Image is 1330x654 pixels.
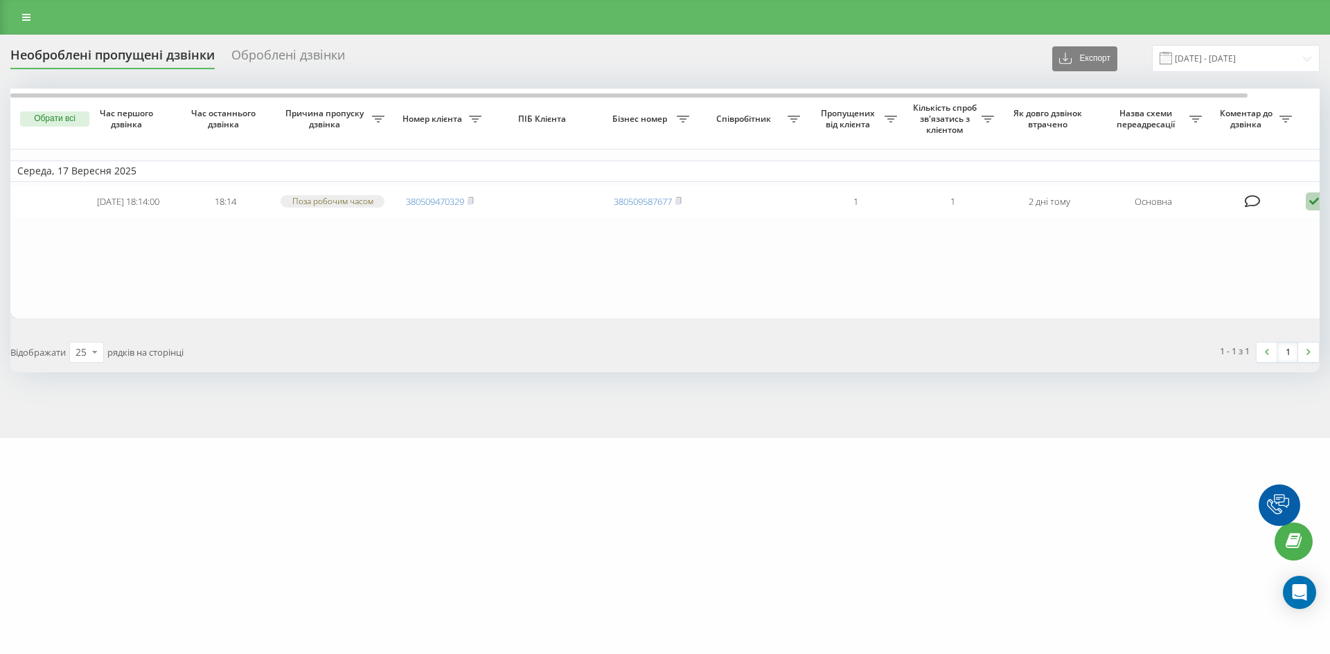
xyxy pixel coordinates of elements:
span: Бізнес номер [606,113,677,125]
span: рядків на сторінці [107,346,184,358]
td: 1 [807,185,904,219]
div: 25 [76,345,87,359]
span: Час останнього дзвінка [188,108,263,129]
button: Експорт [1052,46,1117,71]
span: Причина пропуску дзвінка [281,108,372,129]
span: Номер клієнта [398,113,469,125]
span: Пропущених від клієнта [814,108,885,129]
div: 1 - 1 з 1 [1220,344,1250,358]
span: Кількість спроб зв'язатись з клієнтом [911,102,982,135]
span: Відображати [10,346,66,358]
button: Обрати всі [20,111,89,127]
a: 380509470329 [406,195,464,208]
div: Поза робочим часом [281,195,384,207]
td: 18:14 [177,185,274,219]
a: 380509587677 [614,195,672,208]
div: Оброблені дзвінки [231,48,345,69]
div: Необроблені пропущені дзвінки [10,48,215,69]
div: Open Intercom Messenger [1283,576,1316,609]
td: Основна [1098,185,1209,219]
span: Співробітник [703,113,788,125]
a: 1 [1277,343,1298,362]
span: ПІБ Клієнта [500,113,587,125]
td: [DATE] 18:14:00 [80,185,177,219]
span: Назва схеми переадресації [1105,108,1189,129]
td: 2 дні тому [1001,185,1098,219]
span: Як довго дзвінок втрачено [1012,108,1087,129]
span: Час першого дзвінка [91,108,166,129]
td: 1 [904,185,1001,219]
span: Коментар до дзвінка [1216,108,1279,129]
